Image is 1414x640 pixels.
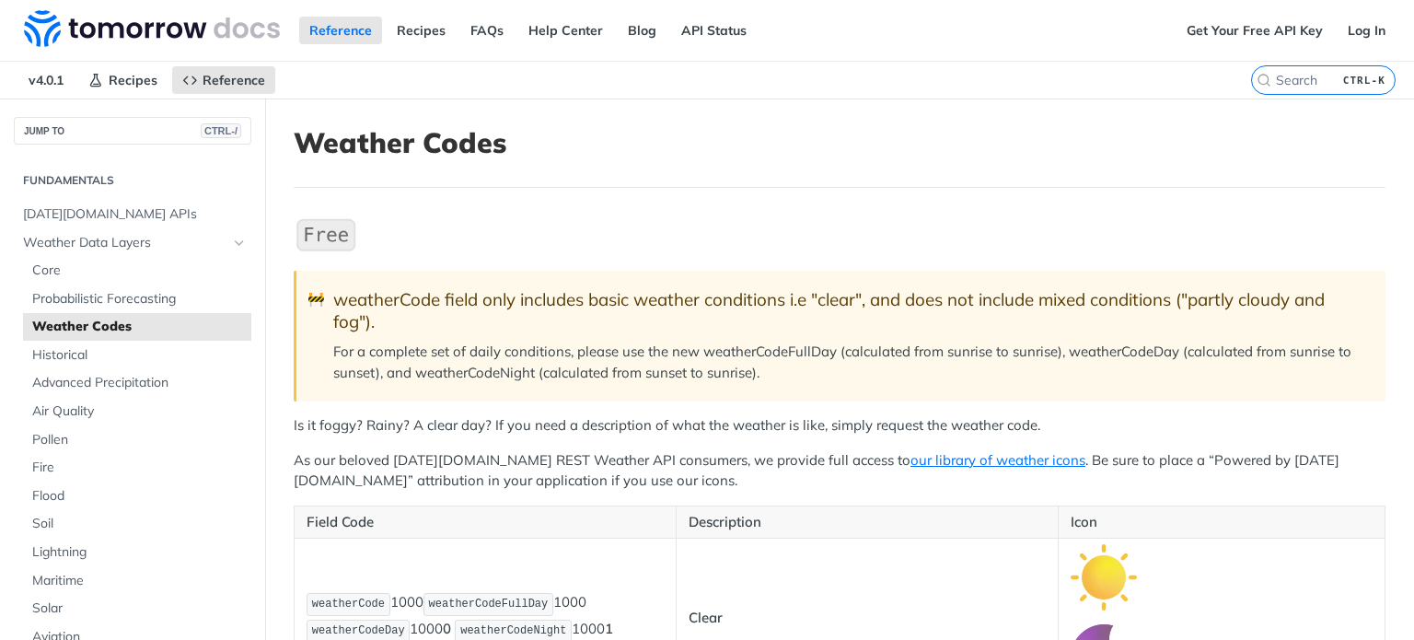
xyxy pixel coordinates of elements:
[23,369,251,397] a: Advanced Precipitation
[23,234,227,252] span: Weather Data Layers
[1071,512,1373,533] p: Icon
[203,72,265,88] span: Reference
[689,609,723,626] strong: Clear
[23,426,251,454] a: Pollen
[299,17,382,44] a: Reference
[23,510,251,538] a: Soil
[32,346,247,365] span: Historical
[460,624,566,637] span: weatherCodeNight
[671,17,757,44] a: API Status
[460,17,514,44] a: FAQs
[333,289,1367,332] div: weatherCode field only includes basic weather conditions i.e "clear", and does not include mixed ...
[14,201,251,228] a: [DATE][DOMAIN_NAME] APIs
[232,236,247,250] button: Hide subpages for Weather Data Layers
[312,624,405,637] span: weatherCodeDay
[32,515,247,533] span: Soil
[23,454,251,482] a: Fire
[294,126,1385,159] h1: Weather Codes
[32,487,247,506] span: Flood
[14,117,251,145] button: JUMP TOCTRL-/
[14,229,251,257] a: Weather Data LayersHide subpages for Weather Data Layers
[333,342,1367,383] p: For a complete set of daily conditions, please use the new weatherCodeFullDay (calculated from su...
[24,10,280,47] img: Tomorrow.io Weather API Docs
[307,289,325,310] span: 🚧
[618,17,666,44] a: Blog
[32,318,247,336] span: Weather Codes
[1338,17,1396,44] a: Log In
[23,398,251,425] a: Air Quality
[23,595,251,623] a: Solar
[78,66,168,94] a: Recipes
[32,431,247,449] span: Pollen
[32,262,247,280] span: Core
[1071,544,1137,611] img: clear_day
[312,598,385,611] span: weatherCode
[605,620,613,637] strong: 1
[689,512,1046,533] p: Description
[14,172,251,189] h2: Fundamentals
[910,451,1085,469] a: our library of weather icons
[294,415,1385,436] p: Is it foggy? Rainy? A clear day? If you need a description of what the weather is like, simply re...
[23,483,251,510] a: Flood
[23,567,251,595] a: Maritime
[429,598,549,611] span: weatherCodeFullDay
[443,620,451,637] strong: 0
[32,402,247,421] span: Air Quality
[32,599,247,618] span: Solar
[23,257,251,285] a: Core
[1257,73,1271,87] svg: Search
[307,512,664,533] p: Field Code
[1339,71,1390,89] kbd: CTRL-K
[23,285,251,313] a: Probabilistic Forecasting
[172,66,275,94] a: Reference
[23,313,251,341] a: Weather Codes
[23,342,251,369] a: Historical
[32,459,247,477] span: Fire
[109,72,157,88] span: Recipes
[23,205,247,224] span: [DATE][DOMAIN_NAME] APIs
[1071,567,1137,585] span: Expand image
[18,66,74,94] span: v4.0.1
[23,539,251,566] a: Lightning
[1176,17,1333,44] a: Get Your Free API Key
[294,450,1385,492] p: As our beloved [DATE][DOMAIN_NAME] REST Weather API consumers, we provide full access to . Be sur...
[201,123,241,138] span: CTRL-/
[32,572,247,590] span: Maritime
[32,543,247,562] span: Lightning
[518,17,613,44] a: Help Center
[32,374,247,392] span: Advanced Precipitation
[32,290,247,308] span: Probabilistic Forecasting
[387,17,456,44] a: Recipes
